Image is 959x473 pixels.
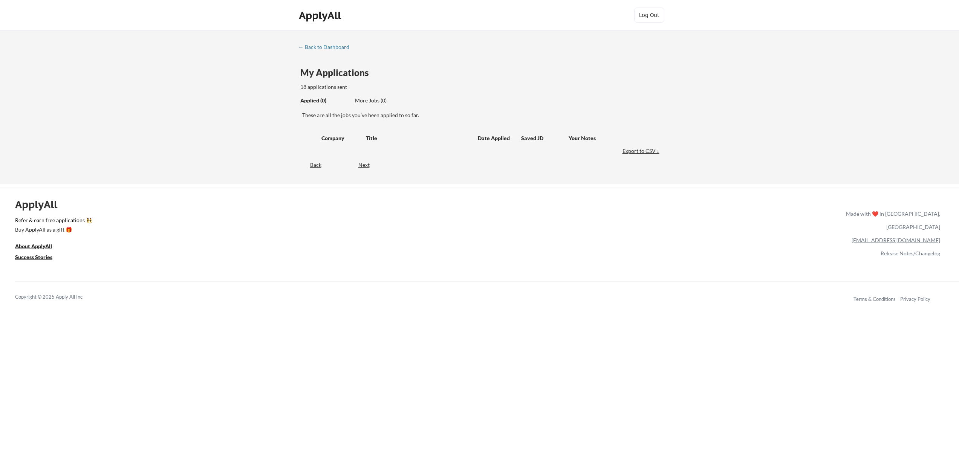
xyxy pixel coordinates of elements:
div: Saved JD [521,131,569,145]
a: Privacy Policy [900,296,930,302]
a: Success Stories [15,253,63,262]
div: 18 applications sent [300,83,446,91]
div: These are all the jobs you've been applied to so far. [302,111,661,119]
div: Date Applied [478,134,511,142]
button: Log Out [634,8,664,23]
div: These are job applications we think you'd be a good fit for, but couldn't apply you to automatica... [355,97,410,105]
a: ← Back to Dashboard [298,44,355,52]
a: Refer & earn free applications 👯‍♀️ [15,218,688,226]
a: Release Notes/Changelog [881,250,940,256]
u: Success Stories [15,254,52,260]
a: [EMAIL_ADDRESS][DOMAIN_NAME] [852,237,940,243]
div: ApplyAll [299,9,343,22]
div: Title [366,134,471,142]
div: Buy ApplyAll as a gift 🎁 [15,227,90,232]
div: Made with ❤️ in [GEOGRAPHIC_DATA], [GEOGRAPHIC_DATA] [843,207,940,233]
div: These are all the jobs you've been applied to so far. [300,97,349,105]
div: More Jobs (0) [355,97,410,104]
div: Back [298,161,321,169]
div: ← Back to Dashboard [298,44,355,50]
u: About ApplyAll [15,243,52,249]
div: Company [321,134,359,142]
div: Next [358,161,378,169]
div: Your Notes [569,134,655,142]
a: Buy ApplyAll as a gift 🎁 [15,226,90,235]
div: Export to CSV ↓ [623,147,661,155]
div: My Applications [300,68,375,77]
div: Applied (0) [300,97,349,104]
div: ApplyAll [15,198,66,211]
a: About ApplyAll [15,242,63,252]
a: Terms & Conditions [853,296,896,302]
div: Copyright © 2025 Apply All Inc [15,293,102,301]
